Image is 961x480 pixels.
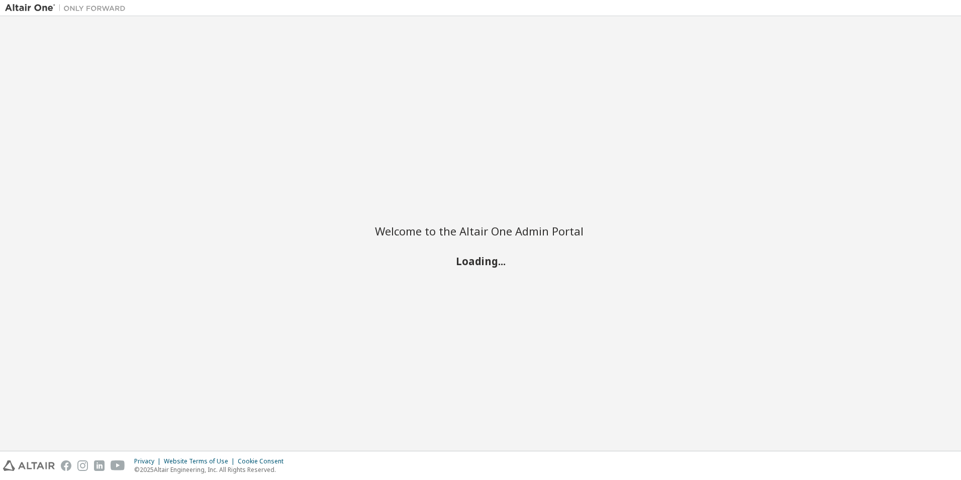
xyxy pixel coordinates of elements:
[111,460,125,471] img: youtube.svg
[77,460,88,471] img: instagram.svg
[134,465,290,474] p: © 2025 Altair Engineering, Inc. All Rights Reserved.
[238,457,290,465] div: Cookie Consent
[61,460,71,471] img: facebook.svg
[375,224,586,238] h2: Welcome to the Altair One Admin Portal
[94,460,105,471] img: linkedin.svg
[375,255,586,268] h2: Loading...
[164,457,238,465] div: Website Terms of Use
[134,457,164,465] div: Privacy
[5,3,131,13] img: Altair One
[3,460,55,471] img: altair_logo.svg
